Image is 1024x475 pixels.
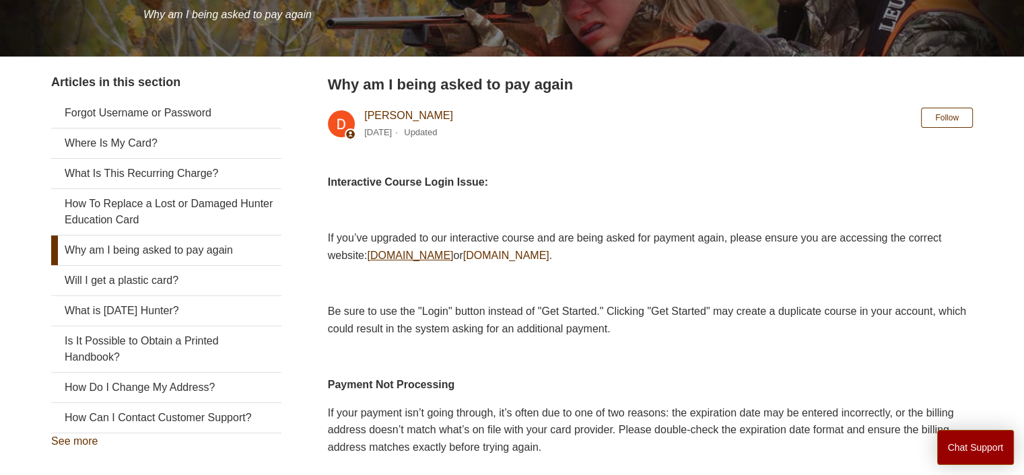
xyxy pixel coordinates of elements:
[328,176,488,188] strong: Interactive Course Login Issue:
[364,110,453,121] a: [PERSON_NAME]
[453,250,463,261] span: or
[328,305,966,334] span: Be sure to use the "Login" button instead of "Get Started." Clicking "Get Started" may create a d...
[51,75,180,89] span: Articles in this section
[328,232,942,261] span: If you’ve upgraded to our interactive course and are being asked for payment again, please ensure...
[921,108,973,128] button: Follow Article
[143,9,312,20] span: Why am I being asked to pay again
[51,326,281,372] a: Is It Possible to Obtain a Printed Handbook?
[364,127,392,137] time: 04/08/2025, 12:13
[51,129,281,158] a: Where Is My Card?
[463,250,549,261] a: [DOMAIN_NAME]
[328,379,455,390] strong: Payment Not Processing
[367,250,453,261] a: [DOMAIN_NAME]
[549,250,552,261] span: .
[51,296,281,326] a: What is [DATE] Hunter?
[51,98,281,128] a: Forgot Username or Password
[328,407,954,453] span: If your payment isn’t going through, it’s often due to one of two reasons: the expiration date ma...
[51,373,281,402] a: How Do I Change My Address?
[328,73,973,96] h2: Why am I being asked to pay again
[937,430,1015,465] button: Chat Support
[51,189,281,235] a: How To Replace a Lost or Damaged Hunter Education Card
[51,435,98,447] a: See more
[51,235,281,265] a: Why am I being asked to pay again
[51,403,281,433] a: How Can I Contact Customer Support?
[51,159,281,188] a: What Is This Recurring Charge?
[51,266,281,295] a: Will I get a plastic card?
[404,127,437,137] li: Updated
